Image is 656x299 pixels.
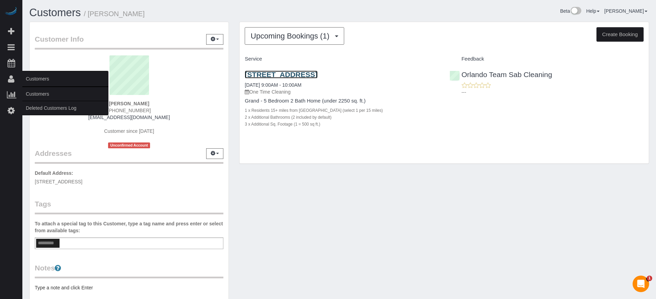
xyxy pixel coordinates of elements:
[35,179,82,184] span: [STREET_ADDRESS]
[462,89,644,96] p: ---
[245,108,383,113] small: 1 x Residents 15+ miles from [GEOGRAPHIC_DATA] (select 1 per 15 miles)
[449,71,552,78] a: Orlando Team Sab Cleaning
[22,87,108,115] ul: Customers
[586,8,600,14] a: Help
[570,7,581,16] img: New interface
[107,108,151,113] span: [PHONE_NUMBER]
[22,71,108,87] span: Customers
[88,115,170,120] a: [EMAIL_ADDRESS][DOMAIN_NAME]
[647,276,652,281] span: 1
[449,56,644,62] h4: Feedback
[604,8,647,14] a: [PERSON_NAME]
[29,7,81,19] a: Customers
[109,101,149,106] strong: [PERSON_NAME]
[35,199,223,214] legend: Tags
[251,32,333,40] span: Upcoming Bookings (1)
[245,88,439,95] p: One Time Cleaning
[108,142,150,148] span: Unconfirmed Account
[245,27,344,45] button: Upcoming Bookings (1)
[245,98,439,104] h4: Grand - 5 Bedroom 2 Bath Home (under 2250 sq. ft.)
[35,34,223,50] legend: Customer Info
[245,71,317,78] a: [STREET_ADDRESS]
[560,8,581,14] a: Beta
[245,56,439,62] h4: Service
[245,122,320,127] small: 3 x Additional Sq. Footage (1 = 500 sq ft.)
[633,276,649,292] iframe: Intercom live chat
[22,101,108,115] a: Deleted Customers Log
[35,284,223,291] pre: Type a note and click Enter
[596,27,644,42] button: Create Booking
[35,263,223,278] legend: Notes
[245,82,301,88] a: [DATE] 9:00AM - 10:00AM
[22,87,108,101] a: Customers
[84,10,145,18] small: / [PERSON_NAME]
[4,7,18,17] img: Automaid Logo
[35,220,223,234] label: To attach a special tag to this Customer, type a tag name and press enter or select from availabl...
[104,128,154,134] span: Customer since [DATE]
[245,115,331,120] small: 2 x Additional Bathrooms (2 included by default)
[35,170,73,177] label: Default Address:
